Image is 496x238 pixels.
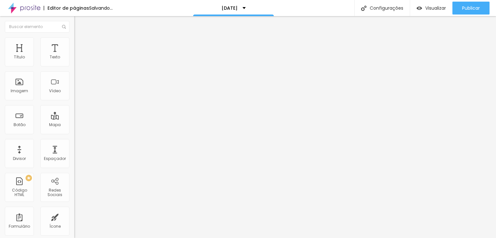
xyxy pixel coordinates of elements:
div: Editor de páginas [44,6,89,10]
span: Publicar [462,5,480,11]
div: Ícone [49,224,61,229]
div: Código HTML [6,188,32,197]
div: Espaçador [44,156,66,161]
input: Buscar elemento [5,21,69,33]
span: Visualizar [425,5,446,11]
div: Imagem [11,89,28,93]
img: Icone [361,5,367,11]
div: Texto [50,55,60,59]
div: Salvando... [89,6,113,10]
p: [DATE] [222,6,238,10]
div: Divisor [13,156,26,161]
div: Vídeo [49,89,61,93]
button: Visualizar [410,2,452,15]
img: Icone [62,25,66,29]
div: Botão [14,123,26,127]
img: view-1.svg [417,5,422,11]
div: Redes Sociais [42,188,67,197]
button: Publicar [452,2,490,15]
iframe: Editor [74,16,496,238]
div: Título [14,55,25,59]
div: Mapa [49,123,61,127]
div: Formulário [9,224,30,229]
